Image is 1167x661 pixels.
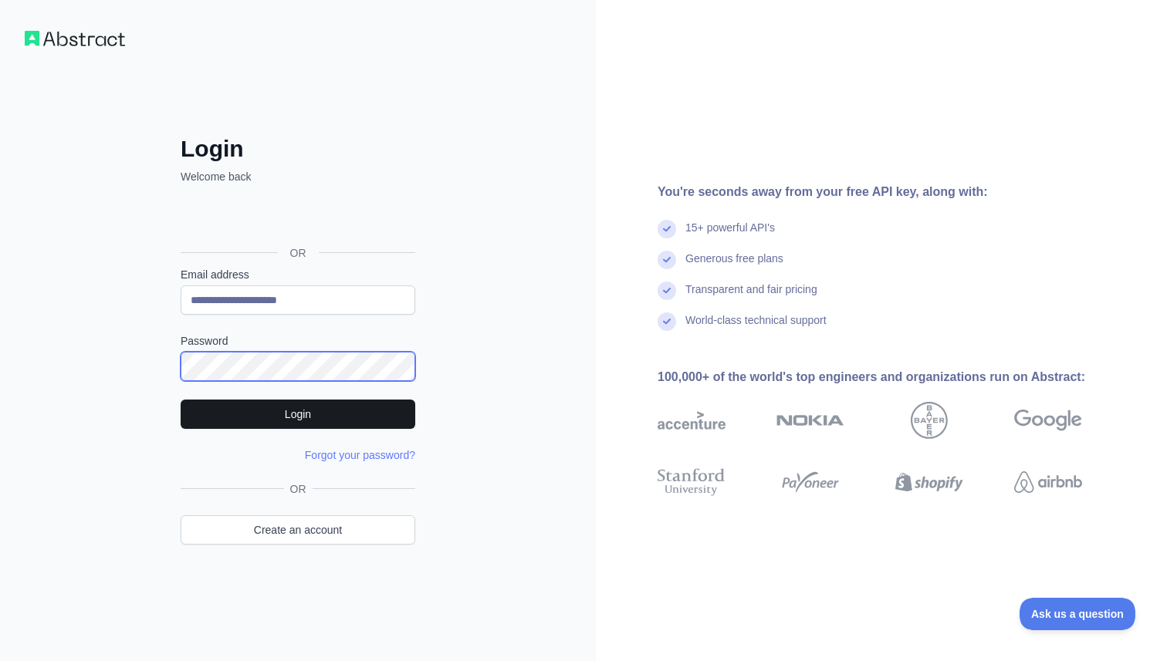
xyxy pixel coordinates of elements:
[911,402,948,439] img: bayer
[181,400,415,429] button: Login
[658,220,676,238] img: check mark
[278,245,319,261] span: OR
[25,31,125,46] img: Workflow
[895,465,963,499] img: shopify
[685,220,775,251] div: 15+ powerful API's
[173,201,420,235] iframe: Sign in with Google Button
[181,135,415,163] h2: Login
[1014,402,1082,439] img: google
[658,402,726,439] img: accenture
[1014,465,1082,499] img: airbnb
[658,282,676,300] img: check mark
[685,282,817,312] div: Transparent and fair pricing
[658,183,1131,201] div: You're seconds away from your free API key, along with:
[658,465,726,499] img: stanford university
[658,251,676,269] img: check mark
[776,402,844,439] img: nokia
[284,481,313,497] span: OR
[305,449,415,461] a: Forgot your password?
[181,267,415,282] label: Email address
[181,333,415,349] label: Password
[685,251,783,282] div: Generous free plans
[685,312,827,343] div: World-class technical support
[658,312,676,331] img: check mark
[181,169,415,184] p: Welcome back
[776,465,844,499] img: payoneer
[1020,598,1136,630] iframe: Toggle Customer Support
[181,515,415,545] a: Create an account
[658,368,1131,386] div: 100,000+ of the world's top engineers and organizations run on Abstract:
